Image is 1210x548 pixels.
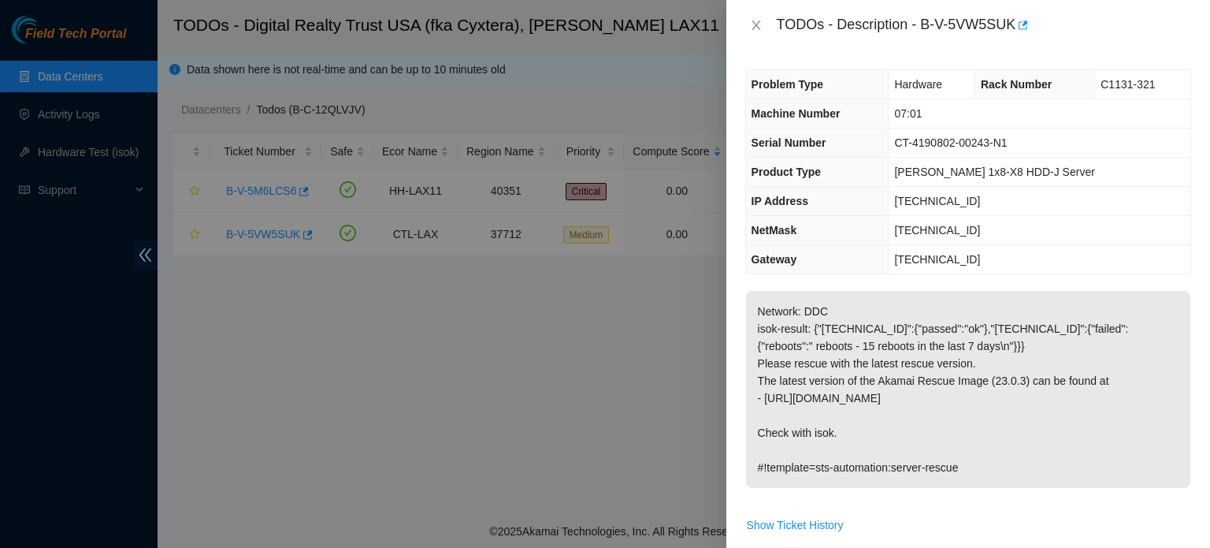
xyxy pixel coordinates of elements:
[747,516,844,534] span: Show Ticket History
[752,253,797,266] span: Gateway
[777,13,1191,38] div: TODOs - Description - B-V-5VW5SUK
[894,224,980,237] span: [TECHNICAL_ID]
[752,166,821,178] span: Product Type
[752,78,824,91] span: Problem Type
[752,136,826,149] span: Serial Number
[746,513,844,538] button: Show Ticket History
[894,78,942,91] span: Hardware
[894,107,922,120] span: 07:01
[894,253,980,266] span: [TECHNICAL_ID]
[752,195,808,207] span: IP Address
[752,107,841,120] span: Machine Number
[894,136,1007,149] span: CT-4190802-00243-N1
[981,78,1052,91] span: Rack Number
[750,19,763,32] span: close
[745,18,767,33] button: Close
[894,166,1094,178] span: [PERSON_NAME] 1x8-X8 HDD-J Server
[894,195,980,207] span: [TECHNICAL_ID]
[746,291,1190,488] p: Network: DDC isok-result: {"[TECHNICAL_ID]":{"passed":"ok"},"[TECHNICAL_ID]":{"failed":{"reboots"...
[752,224,797,237] span: NetMask
[1101,78,1155,91] span: C1131-321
